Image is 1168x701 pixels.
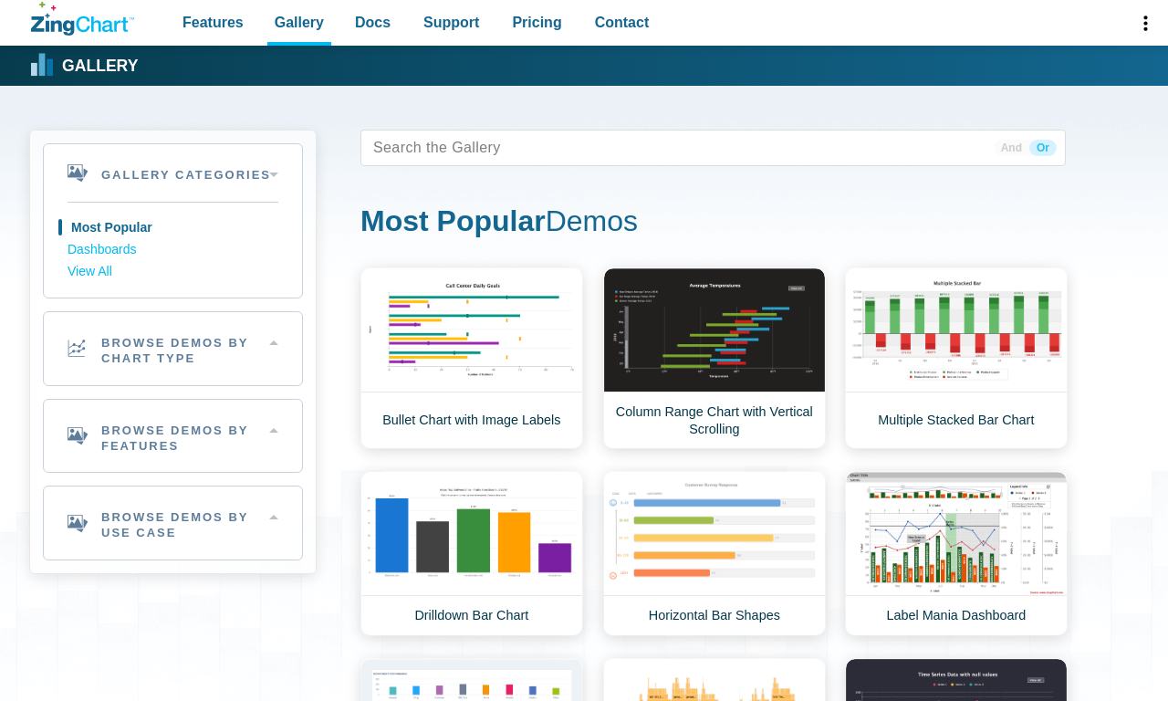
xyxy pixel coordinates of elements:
[44,144,302,202] h2: Gallery Categories
[603,471,826,636] a: Horizontal Bar Shapes
[994,140,1029,156] span: And
[845,267,1068,449] a: Multiple Stacked Bar Chart
[31,52,138,79] a: Gallery
[845,471,1068,636] a: Label Mania Dashboard
[355,10,391,35] span: Docs
[603,267,826,449] a: Column Range Chart with Vertical Scrolling
[44,312,302,385] h2: Browse Demos By Chart Type
[360,204,546,237] strong: Most Popular
[68,239,278,261] a: Dashboards
[275,10,324,35] span: Gallery
[360,267,583,449] a: Bullet Chart with Image Labels
[360,471,583,636] a: Drilldown Bar Chart
[62,58,138,75] strong: Gallery
[44,487,302,560] h2: Browse Demos By Use Case
[423,10,479,35] span: Support
[31,2,134,36] a: ZingChart Logo. Click to return to the homepage
[68,261,278,283] a: View All
[182,10,244,35] span: Features
[512,10,561,35] span: Pricing
[1029,140,1057,156] span: Or
[68,217,278,239] a: Most Popular
[595,10,650,35] span: Contact
[44,400,302,473] h2: Browse Demos By Features
[360,203,1066,244] h1: Demos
